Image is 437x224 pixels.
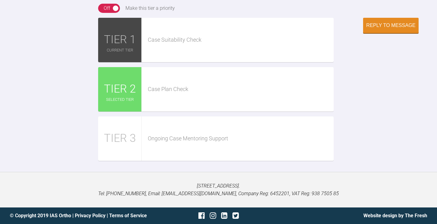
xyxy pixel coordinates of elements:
a: Privacy Policy [75,213,105,218]
button: Reply to Message [363,18,419,33]
a: Terms of Service [109,213,147,218]
span: TIER 2 [104,80,136,98]
div: Reply to Message [366,23,416,28]
div: Ongoing Case Mentoring Support [148,134,334,143]
div: © Copyright 2019 IAS Ortho | | [10,212,149,220]
div: Case Suitability Check [148,36,334,44]
div: Off [104,4,110,12]
span: TIER 1 [104,31,136,49]
div: Make this tier a priority [125,4,175,12]
div: Case Plan Check [148,85,334,94]
span: TIER 3 [104,130,136,147]
p: [STREET_ADDRESS]. Tel: [PHONE_NUMBER], Email: [EMAIL_ADDRESS][DOMAIN_NAME], Company Reg: 6452201,... [10,182,427,198]
a: Website design by The Fresh [363,213,427,218]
